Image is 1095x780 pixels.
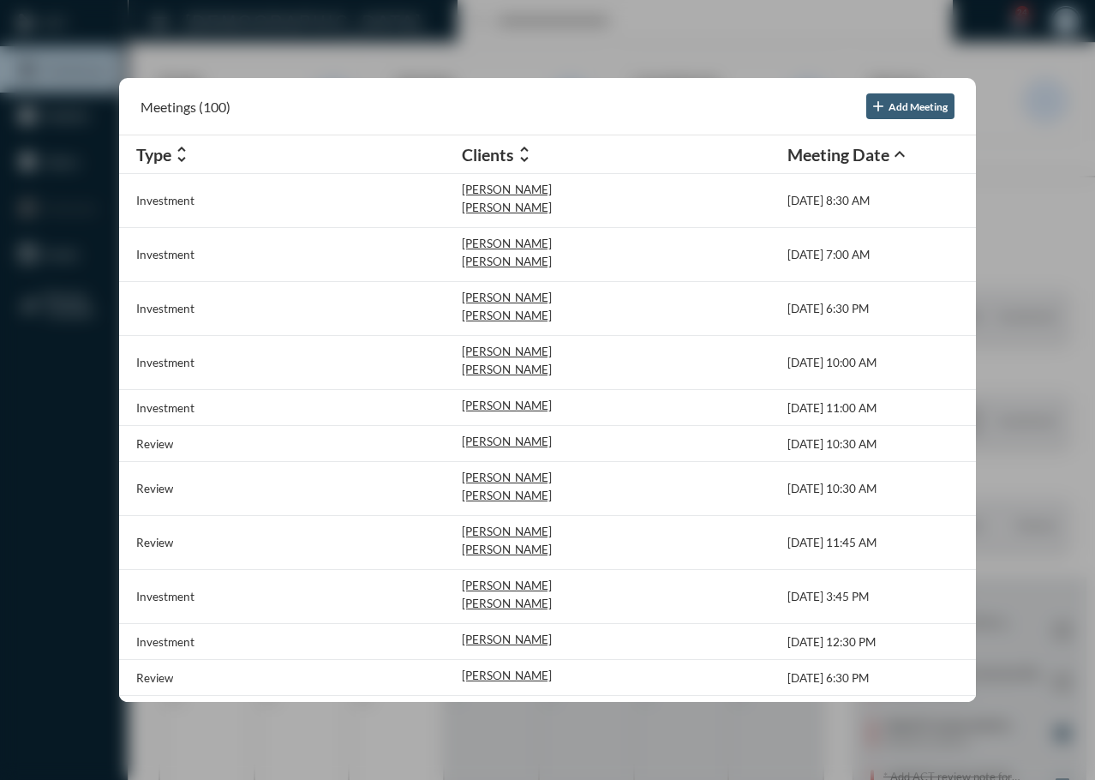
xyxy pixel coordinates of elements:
[870,98,887,115] mat-icon: add
[462,525,552,538] p: [PERSON_NAME]
[889,144,910,165] mat-icon: expand_less
[787,194,870,207] p: [DATE] 8:30 AM
[136,356,194,369] p: Investment
[136,302,194,315] p: Investment
[462,201,552,214] p: [PERSON_NAME]
[462,237,552,250] p: [PERSON_NAME]
[787,248,870,261] p: [DATE] 7:00 AM
[787,536,877,549] p: [DATE] 11:45 AM
[136,671,173,685] p: Review
[462,543,552,556] p: [PERSON_NAME]
[136,437,173,451] p: Review
[136,145,171,165] h2: Type
[136,401,194,415] p: Investment
[462,471,552,484] p: [PERSON_NAME]
[787,302,869,315] p: [DATE] 6:30 PM
[462,363,552,376] p: [PERSON_NAME]
[136,536,173,549] p: Review
[514,144,535,165] mat-icon: unfold_more
[462,183,552,196] p: [PERSON_NAME]
[787,437,877,451] p: [DATE] 10:30 AM
[787,482,877,495] p: [DATE] 10:30 AM
[462,309,552,322] p: [PERSON_NAME]
[136,194,194,207] p: Investment
[136,635,194,649] p: Investment
[462,579,552,592] p: [PERSON_NAME]
[462,345,552,358] p: [PERSON_NAME]
[462,669,552,682] p: [PERSON_NAME]
[787,145,889,165] h2: Meeting Date
[171,144,192,165] mat-icon: unfold_more
[462,399,552,412] p: [PERSON_NAME]
[462,633,552,646] p: [PERSON_NAME]
[866,93,954,119] button: Add Meeting
[462,597,552,610] p: [PERSON_NAME]
[787,671,869,685] p: [DATE] 6:30 PM
[136,482,173,495] p: Review
[141,99,230,115] h2: Meetings (100)
[136,248,194,261] p: Investment
[462,145,514,165] h2: Clients
[462,489,552,502] p: [PERSON_NAME]
[787,356,877,369] p: [DATE] 10:00 AM
[787,590,869,603] p: [DATE] 3:45 PM
[462,435,552,448] p: [PERSON_NAME]
[462,255,552,268] p: [PERSON_NAME]
[787,635,876,649] p: [DATE] 12:30 PM
[787,401,877,415] p: [DATE] 11:00 AM
[462,291,552,304] p: [PERSON_NAME]
[136,590,194,603] p: Investment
